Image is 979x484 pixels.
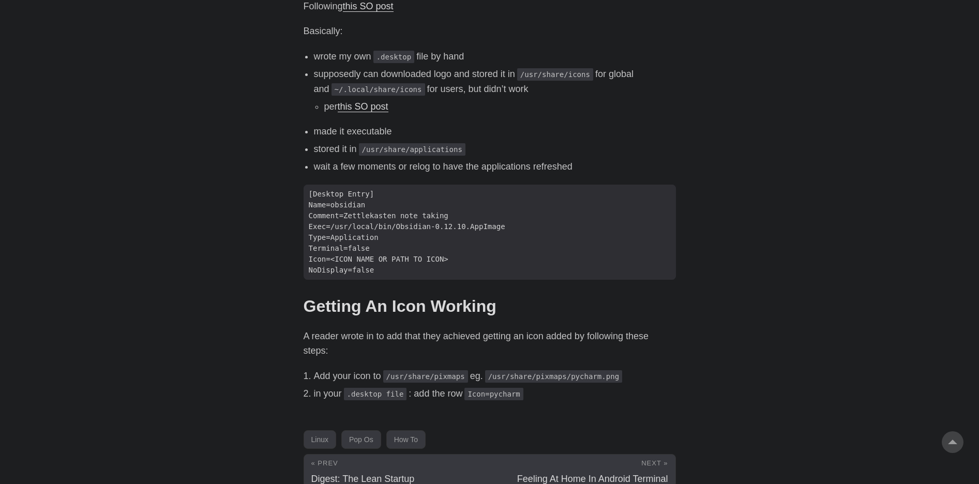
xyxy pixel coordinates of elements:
[314,159,676,174] li: wait a few moments or relog to have the applications refreshed
[311,459,338,467] span: « Prev
[314,67,676,114] li: supposedly can downloaded logo and stored it in for global and for users, but didn’t work
[332,83,425,96] code: ~/.local/share/icons
[386,430,426,449] a: How To
[641,459,668,467] span: Next »
[304,254,454,265] span: Icon=<ICON NAME OR PATH TO ICON>
[517,474,668,484] span: Feeling At Home In Android Terminal
[942,431,963,453] a: go to top
[304,24,676,39] p: Basically:
[517,68,593,81] code: /usr/share/icons
[311,474,415,484] span: Digest: The Lean Startup
[304,296,676,316] h2: Getting An Icon Working
[314,124,676,139] li: made it executable
[314,386,676,401] li: in your : add the row
[304,221,510,232] span: Exec=/usr/local/bin/Obsidian-0.12.10.AppImage
[338,101,388,112] a: this SO post
[304,265,380,276] span: NoDisplay=false
[343,1,394,11] a: this SO post
[383,370,468,383] code: /usr/share/pixmaps
[359,143,465,156] code: /usr/share/applications
[304,210,454,221] span: Comment=Zettlekasten note taking
[304,329,676,359] p: A reader wrote in to add that they achieved getting an icon added by following these steps:
[314,369,676,384] li: Add your icon to eg.
[341,430,381,449] a: Pop Os
[314,142,676,157] li: stored it in
[304,243,375,254] span: Terminal=false
[464,388,523,400] code: Icon=pycharm
[314,49,676,64] li: wrote my own file by hand
[344,388,407,400] code: .desktop file
[304,232,384,243] span: Type=Application
[373,51,415,63] code: .desktop
[304,200,371,210] span: Name=obsidian
[324,99,676,114] li: per
[304,189,380,200] span: [Desktop Entry]
[304,430,336,449] a: Linux
[485,370,622,383] code: /usr/share/pixmaps/pycharm.png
